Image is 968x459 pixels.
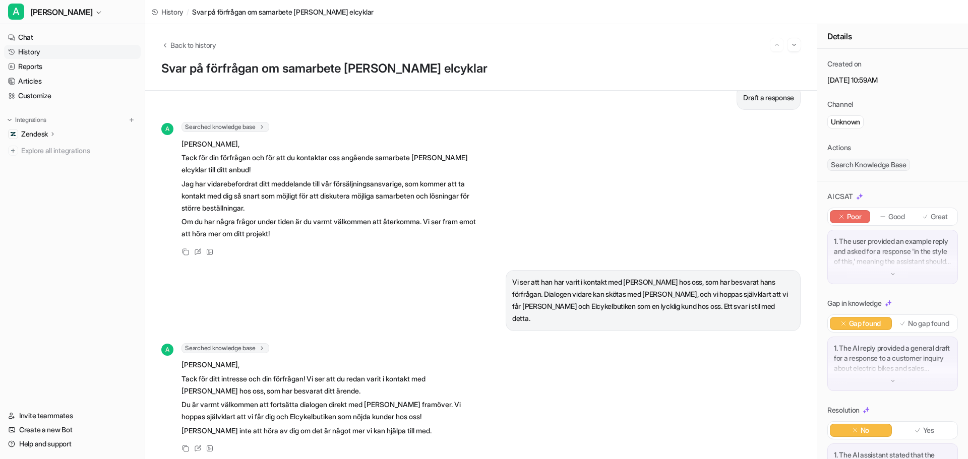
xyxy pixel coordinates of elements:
[773,40,780,49] img: Previous session
[30,5,93,19] span: [PERSON_NAME]
[888,212,905,222] p: Good
[161,61,801,76] h1: Svar på förfrågan om samarbete [PERSON_NAME] elcyklar
[161,123,173,135] span: A
[923,425,934,435] p: Yes
[4,144,141,158] a: Explore all integrations
[791,40,798,49] img: Next session
[512,276,794,324] p: Vi ser att han har varit i kontakt med [PERSON_NAME] hos oss, som har besvarat hans förfrågan. Di...
[817,24,968,49] div: Details
[161,7,184,17] span: History
[187,7,189,17] span: /
[849,318,881,329] p: Gap found
[4,437,141,451] a: Help and support
[4,423,141,437] a: Create a new Bot
[181,138,476,150] p: [PERSON_NAME],
[827,159,910,171] span: Search Knowledge Base
[834,236,951,267] p: 1. The user provided an example reply and asked for a response 'in the style of this,' meaning th...
[827,191,853,202] p: AI CSAT
[4,59,141,74] a: Reports
[847,212,862,222] p: Poor
[181,178,476,214] p: Jag har vidarebefordrat ditt meddelande till vår försäljningsansvarige, som kommer att ta kontakt...
[15,116,46,124] p: Integrations
[181,122,269,132] span: Searched knowledge base
[827,405,860,415] p: Resolution
[931,212,948,222] p: Great
[161,344,173,356] span: A
[128,116,135,123] img: menu_add.svg
[770,38,783,51] button: Go to previous session
[827,59,862,69] p: Created on
[181,373,476,397] p: Tack för ditt intresse och din förfrågan! Vi ser att du redan varit i kontakt med [PERSON_NAME] h...
[831,117,860,127] p: Unknown
[6,116,13,123] img: expand menu
[827,75,958,85] p: [DATE] 10:59AM
[181,343,269,353] span: Searched knowledge base
[4,115,49,125] button: Integrations
[21,129,48,139] p: Zendesk
[21,143,137,159] span: Explore all integrations
[181,425,476,437] p: [PERSON_NAME] inte att höra av dig om det är något mer vi kan hjälpa till med.
[181,152,476,176] p: Tack för din förfrågan och för att du kontaktar oss angående samarbete [PERSON_NAME] elcyklar til...
[889,377,896,384] img: down-arrow
[908,318,949,329] p: No gap found
[181,359,476,371] p: [PERSON_NAME],
[4,45,141,59] a: History
[8,4,24,20] span: A
[10,131,16,137] img: Zendesk
[788,38,801,51] button: Go to next session
[827,99,853,109] p: Channel
[161,40,216,50] button: Back to history
[151,7,184,17] a: History
[827,298,882,308] p: Gap in knowledge
[743,92,794,104] p: Draft a response
[4,74,141,88] a: Articles
[4,409,141,423] a: Invite teammates
[192,7,374,17] span: Svar på förfrågan om samarbete [PERSON_NAME] elcyklar
[181,216,476,240] p: Om du har några frågor under tiden är du varmt välkommen att återkomma. Vi ser fram emot att höra...
[170,40,216,50] span: Back to history
[861,425,869,435] p: No
[889,271,896,278] img: down-arrow
[181,399,476,423] p: Du är varmt välkommen att fortsätta dialogen direkt med [PERSON_NAME] framöver. Vi hoppas självkl...
[834,343,951,373] p: 1. The AI reply provided a general draft for a response to a customer inquiry about electric bike...
[827,143,851,153] p: Actions
[4,30,141,44] a: Chat
[4,89,141,103] a: Customize
[8,146,18,156] img: explore all integrations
